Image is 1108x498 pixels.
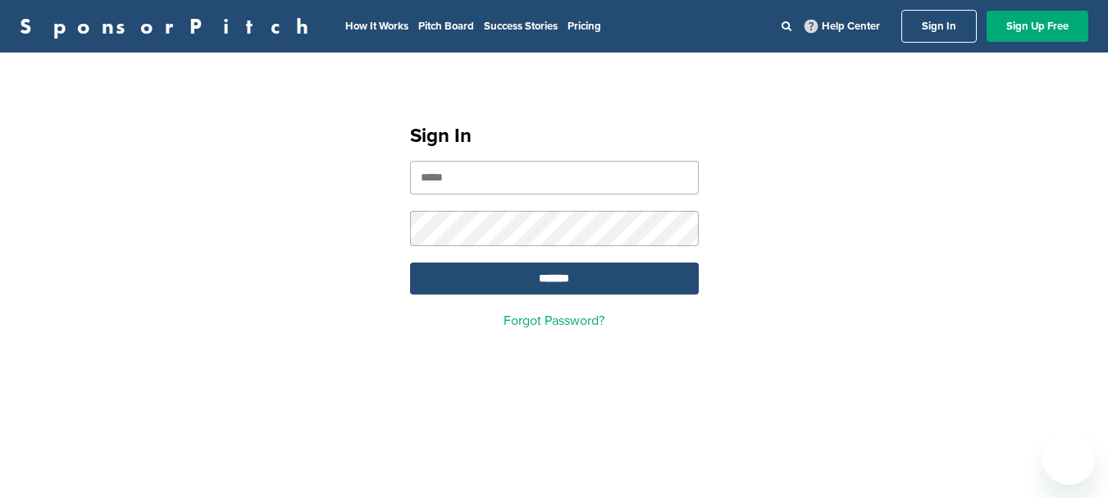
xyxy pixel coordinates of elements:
[20,16,319,37] a: SponsorPitch
[410,121,699,151] h1: Sign In
[1042,432,1095,485] iframe: Button to launch messaging window
[901,10,977,43] a: Sign In
[345,20,408,33] a: How It Works
[418,20,474,33] a: Pitch Board
[987,11,1088,42] a: Sign Up Free
[484,20,558,33] a: Success Stories
[568,20,601,33] a: Pricing
[504,313,604,329] a: Forgot Password?
[801,16,883,36] a: Help Center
